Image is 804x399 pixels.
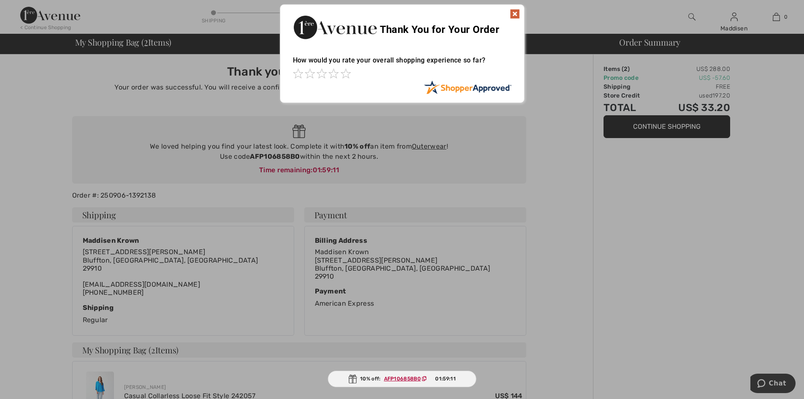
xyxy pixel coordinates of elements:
[510,9,520,19] img: x
[348,375,357,383] img: Gift.svg
[384,376,421,382] ins: AFP106858B0
[293,13,377,41] img: Thank You for Your Order
[328,371,476,387] div: 10% off:
[380,24,499,35] span: Thank You for Your Order
[435,375,455,383] span: 01:59:11
[19,6,36,14] span: Chat
[293,48,512,80] div: How would you rate your overall shopping experience so far?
